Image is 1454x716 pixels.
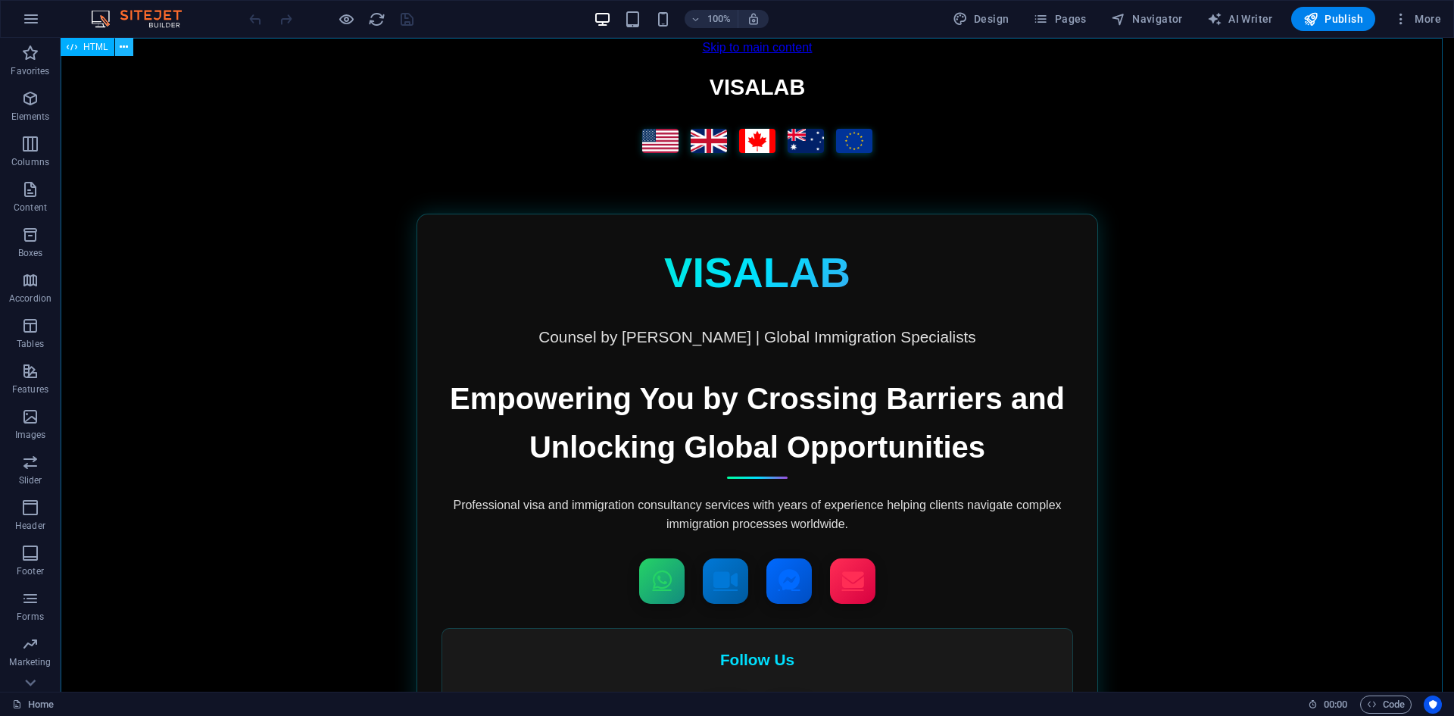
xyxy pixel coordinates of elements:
[1111,11,1183,27] span: Navigator
[1367,696,1405,714] span: Code
[11,65,49,77] p: Favorites
[11,111,50,123] p: Elements
[747,12,760,26] i: On resize automatically adjust zoom level to fit chosen device.
[9,656,51,668] p: Marketing
[17,338,44,350] p: Tables
[12,383,48,396] p: Features
[707,10,732,28] h6: 100%
[1393,11,1441,27] span: More
[1033,11,1086,27] span: Pages
[15,520,45,532] p: Header
[1360,696,1412,714] button: Code
[953,11,1009,27] span: Design
[1308,696,1348,714] h6: Session time
[367,10,385,28] button: reload
[1105,7,1189,31] button: Navigator
[17,565,44,577] p: Footer
[1334,699,1337,710] span: :
[9,292,51,305] p: Accordion
[1291,7,1375,31] button: Publish
[15,429,46,441] p: Images
[83,42,108,52] span: HTML
[1201,7,1279,31] button: AI Writer
[947,7,1016,31] button: Design
[18,247,43,259] p: Boxes
[1424,696,1442,714] button: Usercentrics
[14,202,47,214] p: Content
[337,10,355,28] button: Click here to leave preview mode and continue editing
[368,11,385,28] i: Reload page
[87,10,201,28] img: Editor Logo
[1027,7,1092,31] button: Pages
[1324,696,1347,714] span: 00 00
[642,3,752,16] a: Skip to main content
[947,7,1016,31] div: Design (Ctrl+Alt+Y)
[17,611,44,623] p: Forms
[1387,7,1447,31] button: More
[1303,11,1363,27] span: Publish
[12,696,54,714] a: Click to cancel selection. Double-click to open Pages
[11,156,49,168] p: Columns
[19,474,42,486] p: Slider
[1207,11,1273,27] span: AI Writer
[685,10,738,28] button: 100%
